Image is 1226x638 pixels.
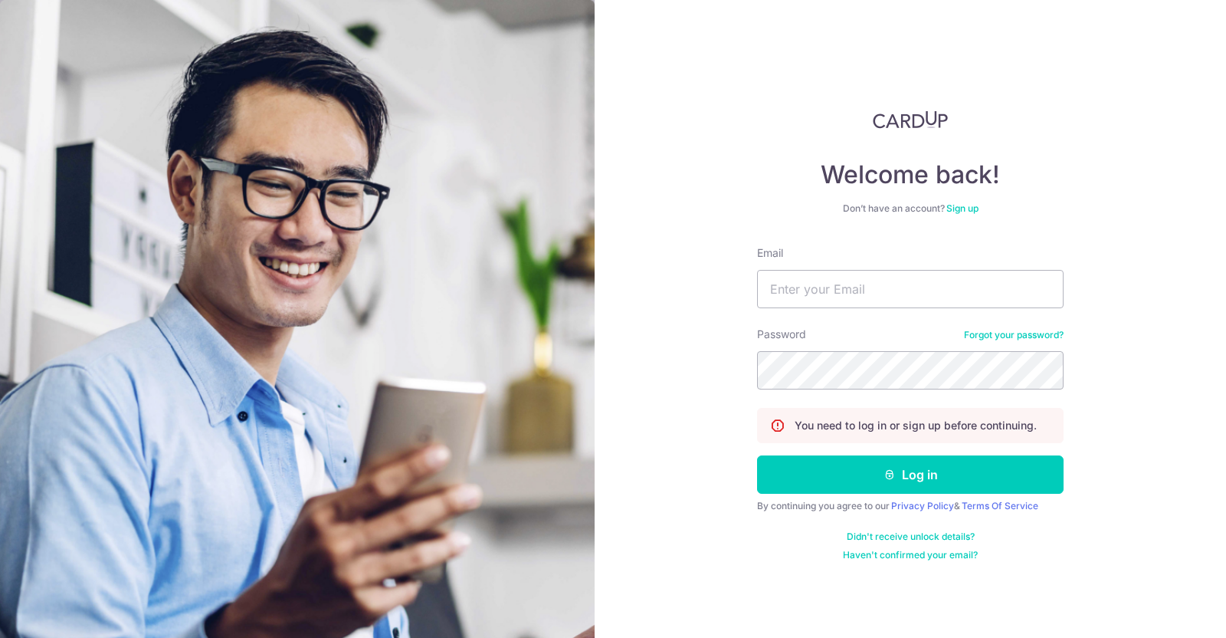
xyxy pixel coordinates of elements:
[757,270,1064,308] input: Enter your Email
[964,329,1064,341] a: Forgot your password?
[847,531,975,543] a: Didn't receive unlock details?
[757,202,1064,215] div: Don’t have an account?
[946,202,979,214] a: Sign up
[891,500,954,511] a: Privacy Policy
[757,159,1064,190] h4: Welcome back!
[757,245,783,261] label: Email
[873,110,948,129] img: CardUp Logo
[795,418,1037,433] p: You need to log in or sign up before continuing.
[962,500,1038,511] a: Terms Of Service
[757,455,1064,494] button: Log in
[843,549,978,561] a: Haven't confirmed your email?
[757,327,806,342] label: Password
[757,500,1064,512] div: By continuing you agree to our &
